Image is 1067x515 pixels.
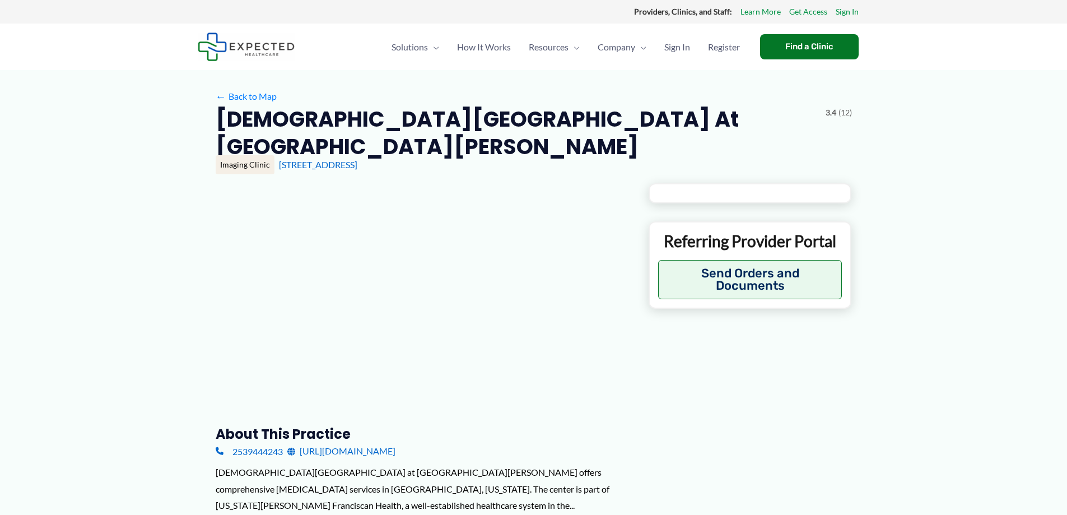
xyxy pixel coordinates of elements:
[708,27,740,67] span: Register
[457,27,511,67] span: How It Works
[287,443,395,460] a: [URL][DOMAIN_NAME]
[216,91,226,101] span: ←
[216,464,631,514] div: [DEMOGRAPHIC_DATA][GEOGRAPHIC_DATA] at [GEOGRAPHIC_DATA][PERSON_NAME] offers comprehensive [MEDIC...
[658,231,842,251] p: Referring Provider Portal
[428,27,439,67] span: Menu Toggle
[635,27,646,67] span: Menu Toggle
[569,27,580,67] span: Menu Toggle
[529,27,569,67] span: Resources
[383,27,749,67] nav: Primary Site Navigation
[655,27,699,67] a: Sign In
[664,27,690,67] span: Sign In
[634,7,732,16] strong: Providers, Clinics, and Staff:
[279,159,357,170] a: [STREET_ADDRESS]
[216,155,274,174] div: Imaging Clinic
[826,105,836,120] span: 3.4
[520,27,589,67] a: ResourcesMenu Toggle
[589,27,655,67] a: CompanyMenu Toggle
[836,4,859,19] a: Sign In
[789,4,827,19] a: Get Access
[658,260,842,299] button: Send Orders and Documents
[740,4,781,19] a: Learn More
[760,34,859,59] a: Find a Clinic
[392,27,428,67] span: Solutions
[598,27,635,67] span: Company
[216,425,631,443] h3: About this practice
[216,443,283,460] a: 2539444243
[699,27,749,67] a: Register
[448,27,520,67] a: How It Works
[383,27,448,67] a: SolutionsMenu Toggle
[198,33,295,61] img: Expected Healthcare Logo - side, dark font, small
[216,105,817,161] h2: [DEMOGRAPHIC_DATA][GEOGRAPHIC_DATA] at [GEOGRAPHIC_DATA][PERSON_NAME]
[838,105,852,120] span: (12)
[216,88,277,105] a: ←Back to Map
